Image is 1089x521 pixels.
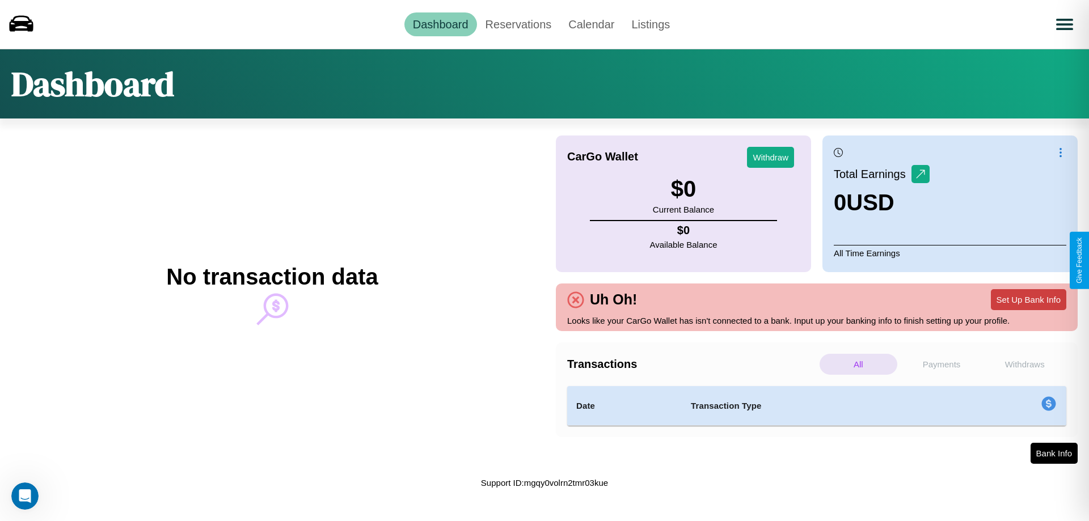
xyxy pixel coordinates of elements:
[1049,9,1080,40] button: Open menu
[477,12,560,36] a: Reservations
[1075,238,1083,283] div: Give Feedback
[560,12,623,36] a: Calendar
[653,176,714,202] h3: $ 0
[166,264,378,290] h2: No transaction data
[567,358,817,371] h4: Transactions
[834,190,930,215] h3: 0 USD
[567,386,1066,426] table: simple table
[623,12,678,36] a: Listings
[11,61,174,107] h1: Dashboard
[567,313,1066,328] p: Looks like your CarGo Wallet has isn't connected to a bank. Input up your banking info to finish ...
[903,354,981,375] p: Payments
[404,12,477,36] a: Dashboard
[653,202,714,217] p: Current Balance
[834,245,1066,261] p: All Time Earnings
[576,399,673,413] h4: Date
[1031,443,1078,464] button: Bank Info
[11,482,39,510] iframe: Intercom live chat
[747,147,794,168] button: Withdraw
[991,289,1066,310] button: Set Up Bank Info
[820,354,897,375] p: All
[584,291,643,308] h4: Uh Oh!
[567,150,638,163] h4: CarGo Wallet
[691,399,948,413] h4: Transaction Type
[650,224,717,237] h4: $ 0
[650,237,717,252] p: Available Balance
[986,354,1063,375] p: Withdraws
[481,475,608,490] p: Support ID: mgqy0volrn2tmr03kue
[834,164,911,184] p: Total Earnings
